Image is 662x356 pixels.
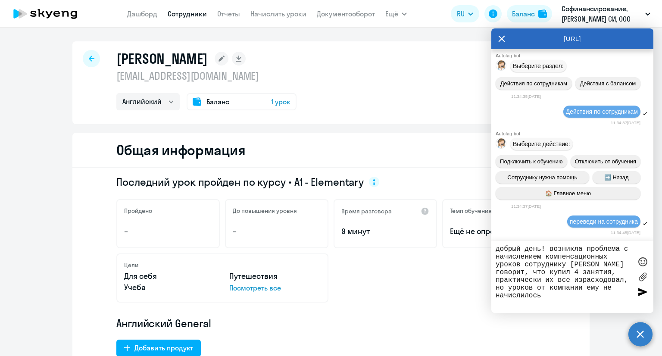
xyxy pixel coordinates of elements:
[385,9,398,19] span: Ещё
[636,271,649,284] label: Лимит 10 файлов
[496,245,632,309] textarea: добрый день! возникла проблема с начислением компенсационных уроков сотруднику [PERSON_NAME] гово...
[116,50,208,67] h1: [PERSON_NAME]
[507,174,577,181] span: Сотруднику нужна помощь
[496,171,589,184] button: Сотруднику нужна помощь
[385,5,407,22] button: Ещё
[611,230,640,235] time: 11:34:45[DATE]
[457,9,465,19] span: RU
[496,155,567,168] button: Подключить к обучению
[496,187,640,200] button: 🏠 Главное меню
[511,94,541,99] time: 11:34:35[DATE]
[566,108,638,115] span: Действия по сотрудникам
[124,226,212,237] p: –
[562,3,642,24] p: Софинансирование, [PERSON_NAME] СИ, ООО
[545,190,591,197] span: 🏠 Главное меню
[229,271,321,282] p: Путешествия
[124,282,215,293] p: Учеба
[496,131,653,136] div: Autofaq bot
[450,226,538,237] span: Ещё не определён
[206,97,229,107] span: Баланс
[604,174,629,181] span: ➡️ Назад
[500,158,563,165] span: Подключить к обучению
[496,60,507,73] img: bot avatar
[124,261,138,269] h5: Цели
[134,343,193,353] div: Добавить продукт
[496,53,653,58] div: Autofaq bot
[507,5,552,22] button: Балансbalance
[511,204,541,209] time: 11:34:37[DATE]
[496,138,507,151] img: bot avatar
[271,97,290,107] span: 1 урок
[341,226,429,237] p: 9 минут
[229,283,321,293] p: Посмотреть все
[127,9,157,18] a: Дашборд
[580,80,636,87] span: Действия с балансом
[450,207,492,215] h5: Темп обучения
[250,9,306,18] a: Начислить уроки
[217,9,240,18] a: Отчеты
[496,77,572,90] button: Действия по сотрудникам
[571,155,640,168] button: Отключить от обучения
[611,120,640,125] time: 11:34:37[DATE]
[341,207,392,215] h5: Время разговора
[116,69,297,83] p: [EMAIL_ADDRESS][DOMAIN_NAME]
[116,141,245,159] h2: Общая информация
[124,271,215,282] p: Для себя
[500,80,567,87] span: Действия по сотрудникам
[570,218,638,225] span: переведи на сотрудника
[575,77,640,90] button: Действия с балансом
[513,62,564,69] span: Выберите раздел:
[124,207,152,215] h5: Пройдено
[317,9,375,18] a: Документооборот
[593,171,641,184] button: ➡️ Назад
[513,141,570,147] span: Выберите действие:
[168,9,207,18] a: Сотрудники
[233,207,297,215] h5: До повышения уровня
[575,158,636,165] span: Отключить от обучения
[538,9,547,18] img: balance
[116,316,211,330] span: Английский General
[557,3,655,24] button: Софинансирование, [PERSON_NAME] СИ, ООО
[233,226,321,237] p: –
[512,9,535,19] div: Баланс
[451,5,479,22] button: RU
[116,175,364,189] span: Последний урок пройден по курсу • A1 - Elementary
